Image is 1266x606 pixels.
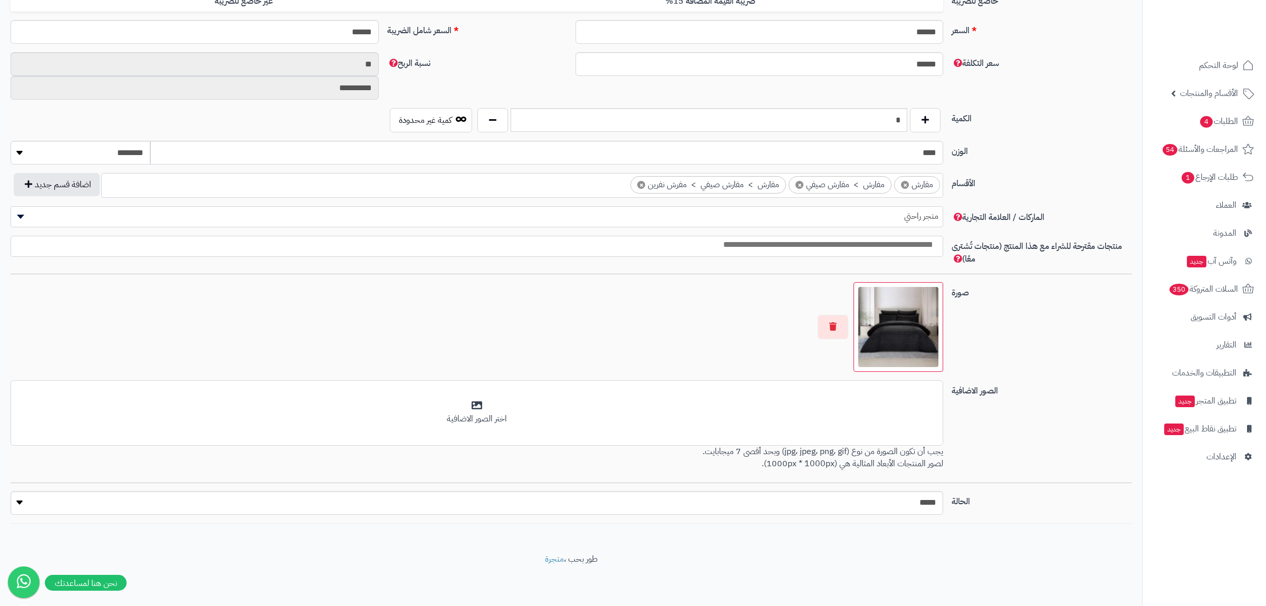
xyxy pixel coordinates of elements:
span: × [637,181,645,189]
label: صورة [947,282,1136,299]
a: الإعدادات [1149,444,1260,469]
li: مفارش [894,176,940,194]
span: المدونة [1213,226,1236,241]
a: السلات المتروكة350 [1149,276,1260,302]
a: لوحة التحكم [1149,53,1260,78]
label: السعر [947,20,1136,37]
a: الطلبات4 [1149,109,1260,134]
label: الأقسام [947,173,1136,190]
span: التقارير [1216,338,1236,352]
a: طلبات الإرجاع1 [1149,165,1260,190]
span: السلات المتروكة [1168,282,1238,296]
a: التقارير [1149,332,1260,358]
span: متجر راحتي [11,208,943,224]
span: 350 [1169,284,1188,295]
p: يجب أن تكون الصورة من نوع (jpg، jpeg، png، gif) وبحد أقصى 7 ميجابايت. لصور المنتجات الأبعاد المثا... [11,446,943,470]
div: اختر الصور الاضافية [17,413,936,425]
span: منتجات مقترحة للشراء مع هذا المنتج (منتجات تُشترى معًا) [952,240,1122,265]
a: متجرة [545,553,564,565]
span: 54 [1163,144,1177,156]
span: × [901,181,909,189]
span: الماركات / العلامة التجارية [952,211,1044,224]
span: جديد [1187,256,1206,267]
label: الصور الاضافية [947,380,1136,397]
a: تطبيق نقاط البيعجديد [1149,416,1260,441]
span: لوحة التحكم [1199,58,1238,73]
li: مفارش > مفارش صيفي [789,176,891,194]
button: اضافة قسم جديد [14,173,100,196]
a: أدوات التسويق [1149,304,1260,330]
span: تطبيق نقاط البيع [1163,421,1236,436]
label: الحالة [947,491,1136,508]
img: 1735559341-110202010733-100x100.jpg [858,287,938,367]
span: 4 [1200,116,1213,128]
a: وآتس آبجديد [1149,248,1260,274]
span: جديد [1175,396,1195,407]
a: المراجعات والأسئلة54 [1149,137,1260,162]
span: نسبة الربح [387,57,430,70]
span: الطلبات [1199,114,1238,129]
a: العملاء [1149,193,1260,218]
label: الوزن [947,141,1136,158]
span: المراجعات والأسئلة [1162,142,1238,157]
a: تطبيق المتجرجديد [1149,388,1260,413]
a: التطبيقات والخدمات [1149,360,1260,386]
span: وآتس آب [1186,254,1236,268]
span: 1 [1182,172,1194,184]
span: تطبيق المتجر [1174,393,1236,408]
span: الأقسام والمنتجات [1180,86,1238,101]
span: الإعدادات [1206,449,1236,464]
span: سعر التكلفة [952,57,999,70]
li: مفارش > مفارش صيفي > مفرش نفرين [630,176,786,194]
span: التطبيقات والخدمات [1172,365,1236,380]
span: العملاء [1216,198,1236,213]
label: السعر شامل الضريبة [383,20,571,37]
label: الكمية [947,108,1136,125]
a: المدونة [1149,220,1260,246]
span: طلبات الإرجاع [1181,170,1238,185]
span: × [795,181,803,189]
span: أدوات التسويق [1191,310,1236,324]
span: جديد [1164,424,1184,435]
span: متجر راحتي [11,206,943,227]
